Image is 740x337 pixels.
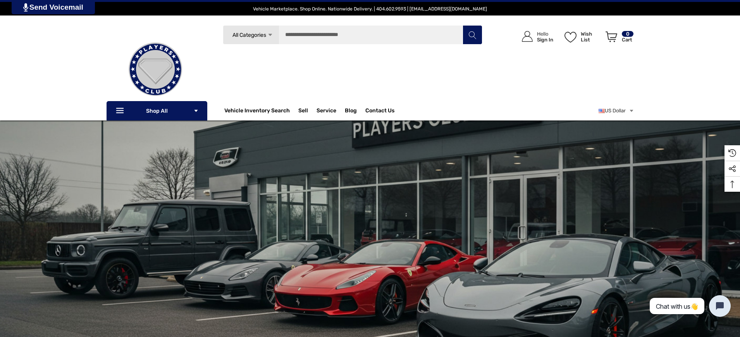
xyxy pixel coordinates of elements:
a: Service [317,107,336,116]
a: Vehicle Inventory Search [224,107,290,116]
a: All Categories Icon Arrow Down Icon Arrow Up [223,25,279,45]
svg: Review Your Cart [606,31,617,42]
p: Cart [622,37,633,43]
a: Contact Us [365,107,394,116]
img: Players Club | Cars For Sale [117,31,194,108]
svg: Icon Arrow Down [193,108,199,113]
a: USD [599,103,634,119]
p: Shop All [107,101,207,120]
a: Wish List Wish List [561,23,602,50]
svg: Icon Line [115,107,127,115]
svg: Icon User Account [522,31,533,42]
button: Search [463,25,482,45]
span: Sell [298,107,308,116]
p: Wish List [581,31,601,43]
p: Hello [537,31,553,37]
a: Sell [298,103,317,119]
svg: Social Media [728,165,736,173]
svg: Recently Viewed [728,149,736,157]
span: Vehicle Marketplace. Shop Online. Nationwide Delivery. | 404.602.9593 | [EMAIL_ADDRESS][DOMAIN_NAME] [253,6,487,12]
p: 0 [622,31,633,37]
a: Sign in [513,23,557,50]
a: Blog [345,107,357,116]
svg: Wish List [564,32,577,43]
a: Cart with 0 items [602,23,634,53]
span: All Categories [232,32,266,38]
p: Sign In [537,37,553,43]
img: PjwhLS0gR2VuZXJhdG9yOiBHcmF2aXQuaW8gLS0+PHN2ZyB4bWxucz0iaHR0cDovL3d3dy53My5vcmcvMjAwMC9zdmciIHhtb... [23,3,28,12]
svg: Icon Arrow Down [267,32,273,38]
svg: Top [725,181,740,188]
